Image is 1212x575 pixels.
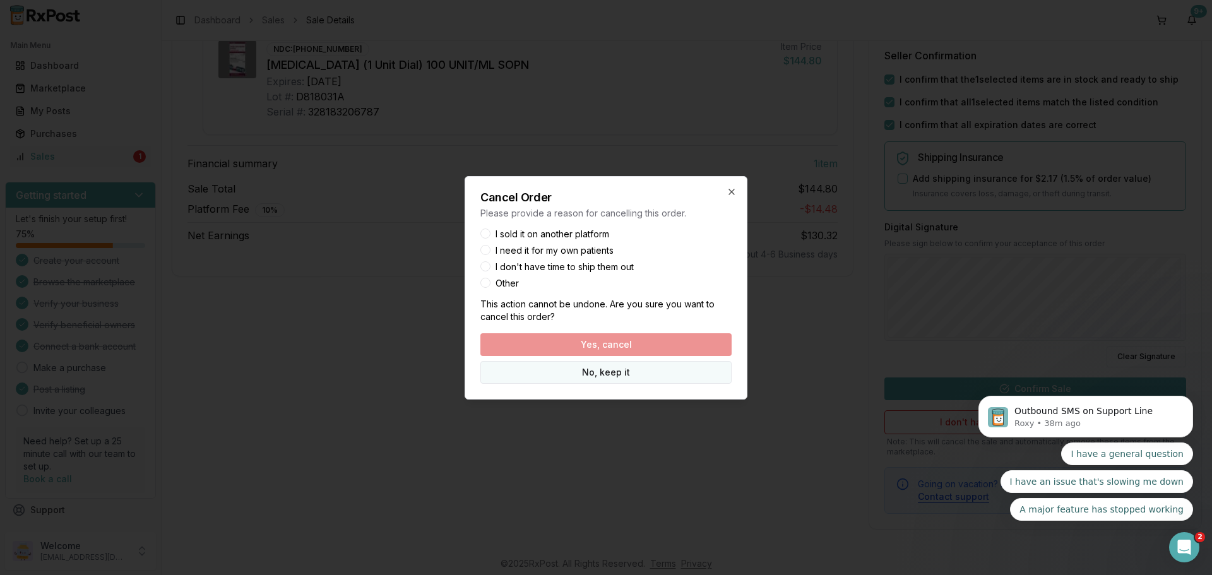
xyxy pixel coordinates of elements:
[496,279,519,288] label: Other
[959,377,1212,541] iframe: Intercom notifications message
[480,361,732,384] button: No, keep it
[1169,532,1199,562] iframe: Intercom live chat
[480,192,732,203] h2: Cancel Order
[496,263,634,271] label: I don't have time to ship them out
[480,207,732,220] p: Please provide a reason for cancelling this order.
[1195,532,1205,542] span: 2
[496,246,614,255] label: I need it for my own patients
[480,298,732,323] p: This action cannot be undone. Are you sure you want to cancel this order?
[496,230,609,239] label: I sold it on another platform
